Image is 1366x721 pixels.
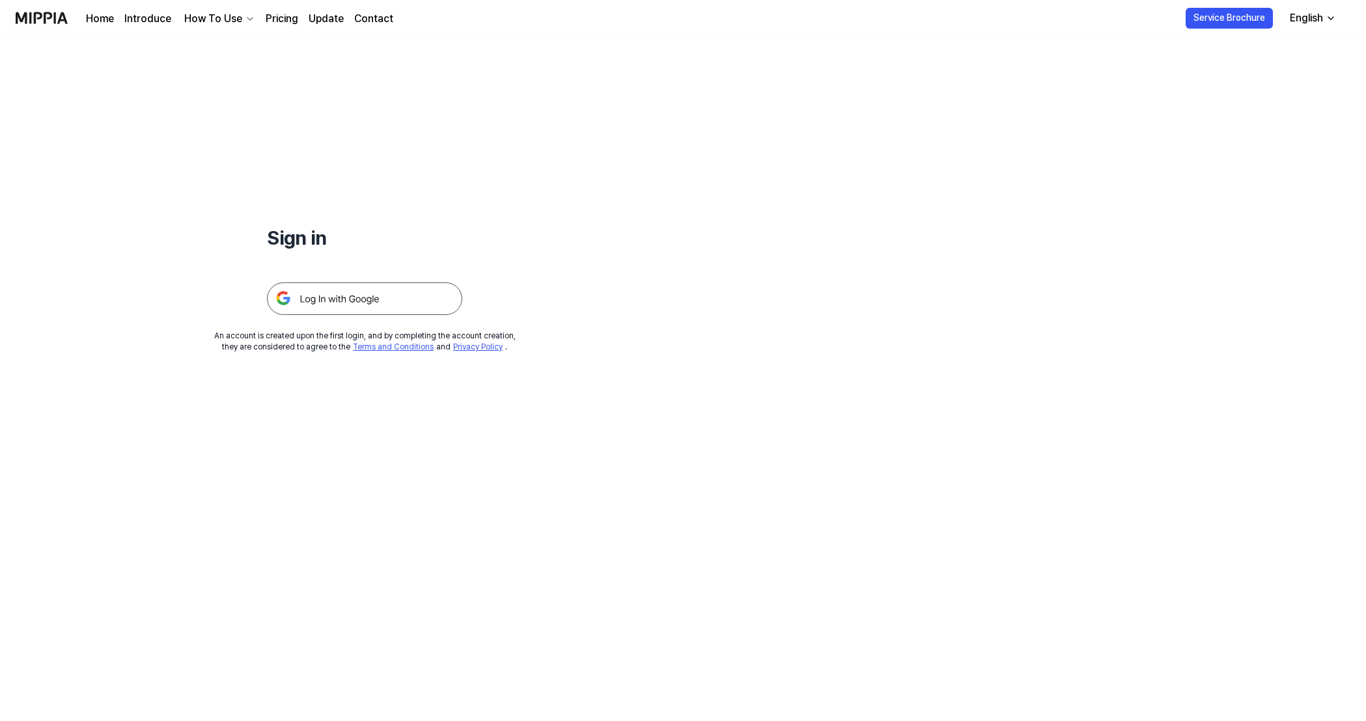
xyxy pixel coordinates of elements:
[309,11,344,27] a: Update
[453,342,503,351] a: Privacy Policy
[266,11,298,27] a: Pricing
[86,11,114,27] a: Home
[214,331,516,353] div: An account is created upon the first login, and by completing the account creation, they are cons...
[182,11,245,27] div: How To Use
[1186,8,1273,29] button: Service Brochure
[1279,5,1344,31] button: English
[353,342,434,351] a: Terms and Conditions
[354,11,393,27] a: Contact
[182,11,255,27] button: How To Use
[124,11,171,27] a: Introduce
[267,282,462,315] img: 구글 로그인 버튼
[267,224,462,251] h1: Sign in
[1287,10,1326,26] div: English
